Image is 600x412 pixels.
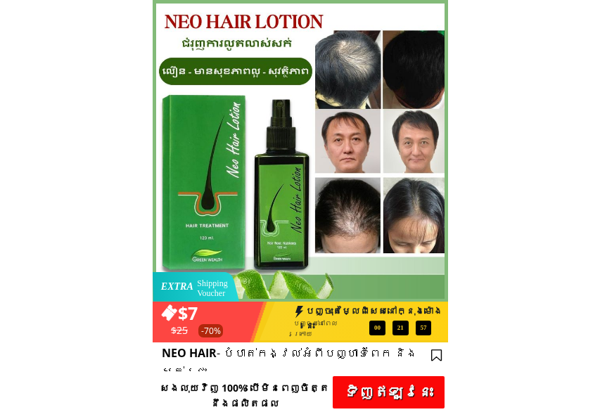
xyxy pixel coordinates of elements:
h3: Extra [161,279,200,295]
h3: -70% [198,324,224,337]
span: សងលុយវិញ 100% បើមិនពេញចិត្តនឹងផលិតផល [160,381,329,410]
h3: $25 [171,323,220,338]
span: NEO HAIR [162,345,217,361]
h3: បញ្ចុះតម្លៃពិសេសនៅក្នុងម៉ោងនេះ [305,304,444,334]
h3: បញ្ចប់នៅពេល ក្រោយ [293,318,370,339]
p: ទិញ​ឥឡូវនេះ [333,376,445,408]
h3: Shipping Voucher [197,278,238,299]
h3: $7 [178,299,319,327]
